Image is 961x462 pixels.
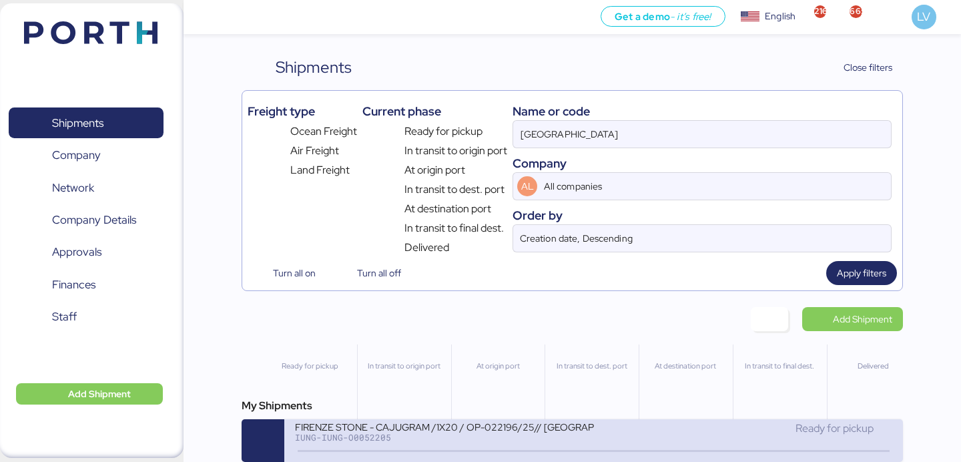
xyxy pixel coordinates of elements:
[52,275,95,294] span: Finances
[404,143,507,159] span: In transit to origin port
[9,172,164,203] a: Network
[9,237,164,268] a: Approvals
[52,146,101,165] span: Company
[276,55,352,79] div: Shipments
[268,361,351,372] div: Ready for pickup
[192,6,214,29] button: Menu
[541,173,853,200] input: AL
[513,154,892,172] div: Company
[765,9,795,23] div: English
[739,361,821,372] div: In transit to final dest.
[404,162,465,178] span: At origin port
[521,179,534,194] span: AL
[68,386,131,402] span: Add Shipment
[273,265,316,281] span: Turn all on
[837,265,886,281] span: Apply filters
[513,206,892,224] div: Order by
[404,240,449,256] span: Delivered
[16,383,163,405] button: Add Shipment
[9,140,164,171] a: Company
[290,162,350,178] span: Land Freight
[295,421,593,432] div: FIRENZE STONE - CAJUGRAM /1X20 / OP-022196/25// [GEOGRAPHIC_DATA]- [GEOGRAPHIC_DATA] // BKG:
[826,261,897,285] button: Apply filters
[52,113,103,133] span: Shipments
[404,182,505,198] span: In transit to dest. port
[248,102,356,120] div: Freight type
[290,143,339,159] span: Air Freight
[52,242,101,262] span: Approvals
[404,124,483,140] span: Ready for pickup
[9,107,164,138] a: Shipments
[9,205,164,236] a: Company Details
[645,361,727,372] div: At destination port
[248,261,326,285] button: Turn all on
[52,210,136,230] span: Company Details
[551,361,633,372] div: In transit to dest. port
[357,265,401,281] span: Turn all off
[52,178,94,198] span: Network
[833,361,915,372] div: Delivered
[363,361,445,372] div: In transit to origin port
[290,124,357,140] span: Ocean Freight
[9,270,164,300] a: Finances
[52,307,77,326] span: Staff
[404,201,491,217] span: At destination port
[795,421,874,435] span: Ready for pickup
[362,102,507,120] div: Current phase
[242,398,902,414] div: My Shipments
[404,220,504,236] span: In transit to final dest.
[917,8,930,25] span: LV
[816,55,903,79] button: Close filters
[802,307,903,331] a: Add Shipment
[844,59,892,75] span: Close filters
[295,433,593,442] div: IUNG-IUNG-O0052205
[332,261,412,285] button: Turn all off
[457,361,539,372] div: At origin port
[9,302,164,332] a: Staff
[833,311,892,327] span: Add Shipment
[513,102,892,120] div: Name or code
